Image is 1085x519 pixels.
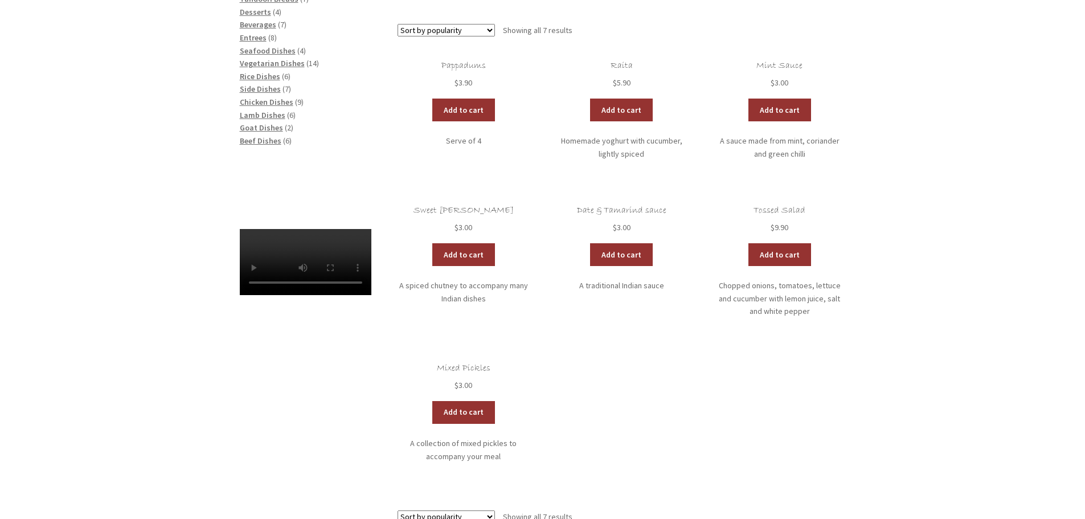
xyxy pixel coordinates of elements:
[240,58,305,68] a: Vegetarian Dishes
[309,58,317,68] span: 14
[398,60,529,89] a: Pappadums $3.90
[714,205,845,234] a: Tossed Salad $9.90
[398,279,529,305] p: A spiced chutney to accompany many Indian dishes
[280,19,284,30] span: 7
[271,32,275,43] span: 8
[297,97,301,107] span: 9
[613,222,617,232] span: $
[398,24,495,36] select: Shop order
[432,401,495,424] a: Add to cart: “Mixed Pickles”
[455,77,458,88] span: $
[613,77,630,88] bdi: 5.90
[714,60,845,71] h2: Mint Sauce
[714,279,845,318] p: Chopped onions, tomatoes, lettuce and cucumber with lemon juice, salt and white pepper
[771,222,788,232] bdi: 9.90
[240,110,285,120] a: Lamb Dishes
[455,222,472,232] bdi: 3.00
[275,7,279,17] span: 4
[771,77,775,88] span: $
[240,122,283,133] a: Goat Dishes
[432,243,495,266] a: Add to cart: “Sweet Mango Chutney”
[714,134,845,160] p: A sauce made from mint, coriander and green chilli
[398,60,529,71] h2: Pappadums
[240,7,271,17] a: Desserts
[556,205,687,216] h2: Date & Tamarind sauce
[289,110,293,120] span: 6
[556,134,687,160] p: Homemade yoghurt with cucumber, lightly spiced
[556,279,687,292] p: A traditional Indian sauce
[432,99,495,121] a: Add to cart: “Pappadums”
[285,84,289,94] span: 7
[240,71,280,81] a: Rice Dishes
[398,205,529,216] h2: Sweet [PERSON_NAME]
[300,46,304,56] span: 4
[398,134,529,148] p: Serve of 4
[714,205,845,216] h2: Tossed Salad
[455,222,458,232] span: $
[287,122,291,133] span: 2
[398,437,529,463] p: A collection of mixed pickles to accompany your meal
[748,99,811,121] a: Add to cart: “Mint Sauce”
[240,46,296,56] a: Seafood Dishes
[398,205,529,234] a: Sweet [PERSON_NAME] $3.00
[240,84,281,94] a: Side Dishes
[398,363,529,374] h2: Mixed Pickles
[771,222,775,232] span: $
[455,380,458,390] span: $
[285,136,289,146] span: 6
[284,71,288,81] span: 6
[556,60,687,71] h2: Raita
[771,77,788,88] bdi: 3.00
[240,97,293,107] a: Chicken Dishes
[240,136,281,146] a: Beef Dishes
[556,205,687,234] a: Date & Tamarind sauce $3.00
[613,77,617,88] span: $
[455,380,472,390] bdi: 3.00
[455,77,472,88] bdi: 3.90
[590,99,653,121] a: Add to cart: “Raita”
[240,32,267,43] a: Entrees
[748,243,811,266] a: Add to cart: “Tossed Salad”
[590,243,653,266] a: Add to cart: “Date & Tamarind sauce”
[503,22,572,40] p: Showing all 7 results
[613,222,630,232] bdi: 3.00
[714,60,845,89] a: Mint Sauce $3.00
[398,363,529,392] a: Mixed Pickles $3.00
[240,19,276,30] a: Beverages
[556,60,687,89] a: Raita $5.90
